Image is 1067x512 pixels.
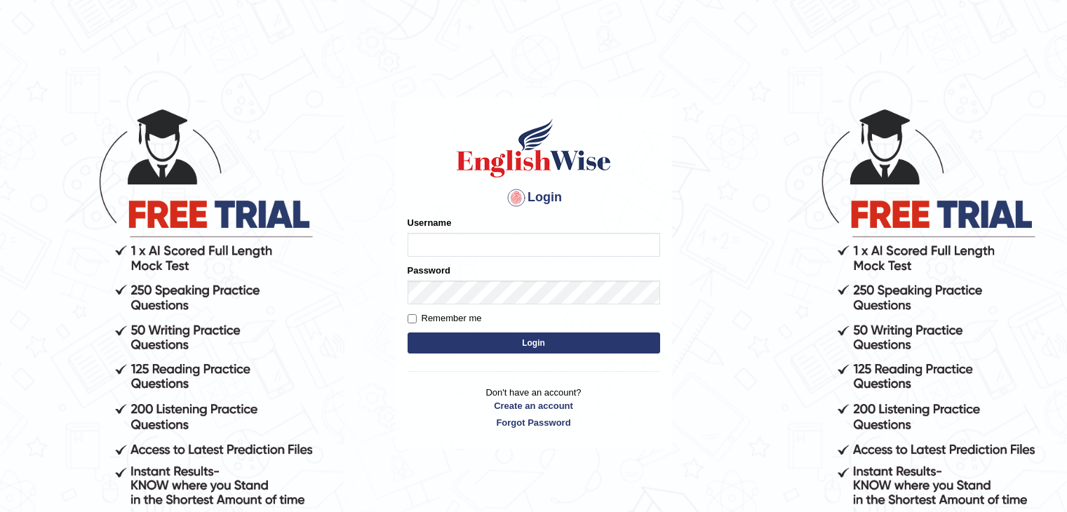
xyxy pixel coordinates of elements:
label: Password [408,264,450,277]
button: Login [408,332,660,353]
label: Username [408,216,452,229]
h4: Login [408,187,660,209]
a: Forgot Password [408,416,660,429]
label: Remember me [408,311,482,325]
a: Create an account [408,399,660,412]
input: Remember me [408,314,417,323]
img: Logo of English Wise sign in for intelligent practice with AI [454,116,614,180]
p: Don't have an account? [408,386,660,429]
